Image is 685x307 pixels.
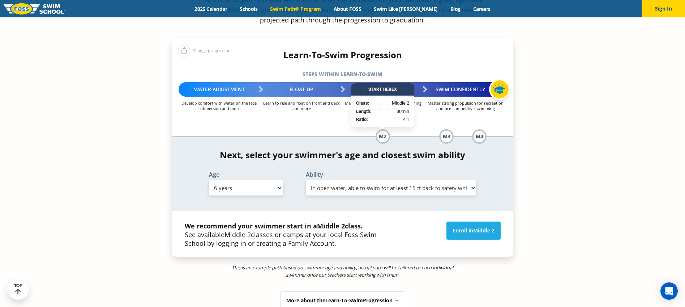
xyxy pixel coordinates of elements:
strong: We recommend your swimmer start in a class. [185,222,363,230]
div: Change progression [178,45,231,57]
a: Careers [467,5,497,12]
a: Schools [234,5,264,12]
p: This is an example path based on swimmer age and ability, actual path will be tailored to each in... [230,264,455,278]
p: See available classes or camps at your local Foss Swim School by logging in or creating a Family ... [185,222,393,248]
img: FOSS Swim School Logo [4,3,65,14]
div: Flip to Breathe [343,82,425,97]
div: Water Adjustment [179,82,261,97]
p: Maintain a float position while breathing, flip to swim and more [343,100,425,111]
label: Age [209,172,283,177]
div: Swim Confidently [425,82,507,97]
a: Swim Path® Program [264,5,327,12]
h5: Steps within Learn-to-Swim [172,69,513,79]
span: 30min [397,108,409,115]
a: Enroll inMiddle 2 [446,222,501,240]
p: Learn to rise and float on front and back and more [261,100,343,111]
span: X [394,87,397,92]
span: Middle 2 [392,100,409,107]
div: Float Up [261,82,343,97]
div: Open Intercom Messenger [660,282,678,300]
h4: Learn-To-Swim Progression [172,50,513,60]
p: Develop comfort with water on the face, submersion and more [179,100,261,111]
span: Middle 2 [473,227,495,234]
span: Middle 2 [224,230,251,239]
a: 2025 Calendar [188,5,234,12]
a: About FOSS [327,5,368,12]
strong: Ratio: [356,117,368,122]
div: M2 [376,129,390,144]
div: TOP [14,283,22,295]
div: M4 [472,129,487,144]
div: M3 [439,129,454,144]
label: Ability [306,172,476,177]
span: Middle 2 [317,222,345,230]
a: Swim Like [PERSON_NAME] [368,5,444,12]
span: Learn-To-Swim [325,297,363,304]
strong: Length: [356,108,372,114]
span: 4:1 [403,116,409,123]
a: Blog [444,5,467,12]
div: Start Here [351,83,414,96]
p: Master strong propulsion for recreation and pre-competitive swimming [425,100,507,111]
strong: Class: [356,100,369,106]
h4: Next, select your swimmer's age and closest swim ability [172,150,513,160]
